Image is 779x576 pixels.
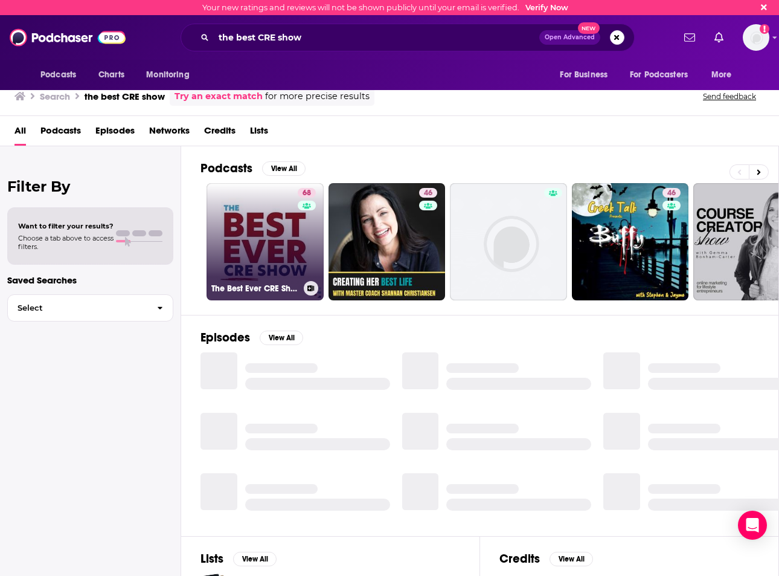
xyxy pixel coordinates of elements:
[551,63,623,86] button: open menu
[85,91,165,102] h3: the best CRE show
[95,121,135,146] a: Episodes
[743,24,769,51] img: User Profile
[200,551,277,566] a: ListsView All
[200,161,306,176] a: PodcastsView All
[303,187,311,199] span: 68
[743,24,769,51] span: Logged in as charlottestone
[560,66,607,83] span: For Business
[265,89,370,103] span: for more precise results
[424,187,432,199] span: 46
[175,89,263,103] a: Try an exact match
[679,27,700,48] a: Show notifications dropdown
[262,161,306,176] button: View All
[32,63,92,86] button: open menu
[499,551,540,566] h2: Credits
[7,274,173,286] p: Saved Searches
[149,121,190,146] a: Networks
[699,91,760,102] button: Send feedback
[499,551,593,566] a: CreditsView All
[8,304,147,312] span: Select
[667,187,676,199] span: 46
[91,63,132,86] a: Charts
[211,283,299,294] h3: The Best Ever CRE Show
[18,234,114,251] span: Choose a tab above to access filters.
[703,63,747,86] button: open menu
[743,24,769,51] button: Show profile menu
[630,66,688,83] span: For Podcasters
[250,121,268,146] a: Lists
[181,24,635,51] div: Search podcasts, credits, & more...
[710,27,728,48] a: Show notifications dropdown
[200,330,303,345] a: EpisodesView All
[200,551,223,566] h2: Lists
[329,183,446,300] a: 46
[298,188,316,198] a: 68
[7,294,173,322] button: Select
[550,552,593,566] button: View All
[200,161,252,176] h2: Podcasts
[200,330,250,345] h2: Episodes
[146,66,189,83] span: Monitoring
[7,178,173,195] h2: Filter By
[204,121,236,146] a: Credits
[578,22,600,34] span: New
[214,28,539,47] input: Search podcasts, credits, & more...
[419,188,437,198] a: 46
[14,121,26,146] a: All
[539,30,600,45] button: Open AdvancedNew
[760,24,769,34] svg: Email not verified
[202,3,568,12] div: Your new ratings and reviews will not be shown publicly until your email is verified.
[525,3,568,12] a: Verify Now
[40,66,76,83] span: Podcasts
[738,511,767,540] div: Open Intercom Messenger
[40,91,70,102] h3: Search
[662,188,681,198] a: 46
[545,34,595,40] span: Open Advanced
[572,183,689,300] a: 46
[233,552,277,566] button: View All
[711,66,732,83] span: More
[10,26,126,49] img: Podchaser - Follow, Share and Rate Podcasts
[622,63,705,86] button: open menu
[40,121,81,146] a: Podcasts
[260,331,303,345] button: View All
[18,222,114,230] span: Want to filter your results?
[98,66,124,83] span: Charts
[207,183,324,300] a: 68The Best Ever CRE Show
[138,63,205,86] button: open menu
